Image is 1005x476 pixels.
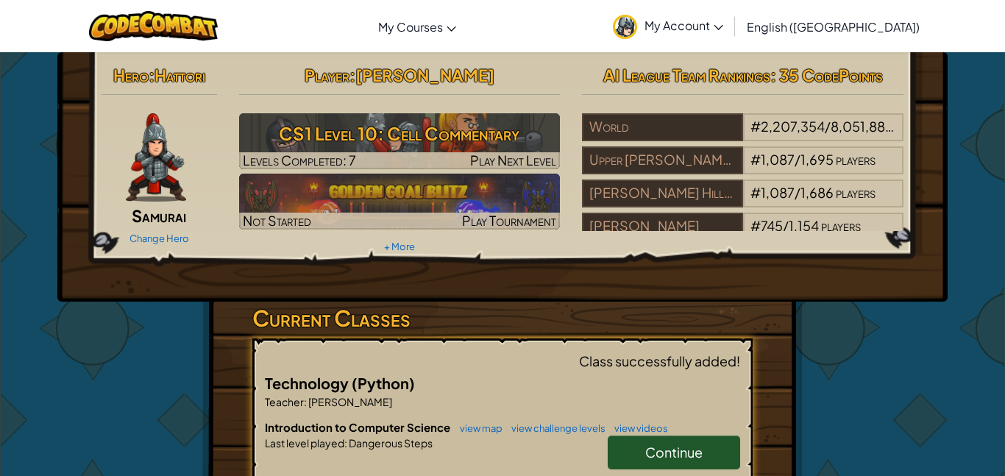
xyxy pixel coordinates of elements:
span: : [149,65,155,85]
h3: Current Classes [252,302,753,335]
span: 8,051,881 [831,118,894,135]
span: Player [305,65,349,85]
span: players [821,217,861,234]
span: 1,686 [800,184,834,201]
span: 1,087 [761,151,795,168]
span: : [304,395,307,408]
div: Upper [PERSON_NAME] Sd [582,146,742,174]
div: Class successfully added! [265,350,740,372]
span: Technology [265,374,352,392]
span: Not Started [243,212,311,229]
span: # [750,118,761,135]
a: Change Hero [129,232,189,244]
img: CodeCombat logo [89,11,218,41]
a: [PERSON_NAME] Hills Ms#1,087/1,686players [582,193,903,210]
span: : 35 CodePoints [770,65,883,85]
img: avatar [613,15,637,39]
span: My Courses [378,19,443,35]
a: My Account [606,3,731,49]
h3: CS1 Level 10: Cell Commentary [239,117,561,150]
span: Dangerous Steps [347,436,433,450]
div: [PERSON_NAME] Hills Ms [582,180,742,207]
span: # [750,151,761,168]
a: [PERSON_NAME]#745/1,154players [582,227,903,244]
span: # [750,184,761,201]
span: 1,154 [789,217,819,234]
span: Levels Completed: 7 [243,152,356,168]
a: view videos [607,422,668,434]
span: (Python) [352,374,415,392]
img: Golden Goal [239,174,561,230]
span: Samurai [132,205,186,226]
span: 745 [761,217,783,234]
a: World#2,207,354/8,051,881players [582,127,903,144]
span: / [825,118,831,135]
a: Play Next Level [239,113,561,169]
span: Play Tournament [462,212,556,229]
span: players [836,184,876,201]
div: [PERSON_NAME] [582,213,742,241]
span: / [795,151,800,168]
span: Last level played [265,436,344,450]
img: CS1 Level 10: Cell Commentary [239,113,561,169]
span: : [344,436,347,450]
a: My Courses [371,7,464,46]
span: Hero [113,65,149,85]
div: World [582,113,742,141]
span: / [795,184,800,201]
span: 1,087 [761,184,795,201]
span: AI League Team Rankings [603,65,770,85]
span: Continue [645,444,703,461]
span: [PERSON_NAME] [307,395,392,408]
span: 1,695 [800,151,834,168]
a: English ([GEOGRAPHIC_DATA]) [739,7,927,46]
span: 2,207,354 [761,118,825,135]
span: English ([GEOGRAPHIC_DATA]) [747,19,920,35]
span: [PERSON_NAME] [355,65,494,85]
span: Hattori [155,65,205,85]
span: players [836,151,876,168]
span: # [750,217,761,234]
span: Introduction to Computer Science [265,420,452,434]
a: view challenge levels [504,422,606,434]
img: samurai.pose.png [126,113,186,202]
a: Not StartedPlay Tournament [239,174,561,230]
span: : [349,65,355,85]
span: / [783,217,789,234]
span: Teacher [265,395,304,408]
a: view map [452,422,502,434]
span: My Account [644,18,723,33]
a: Upper [PERSON_NAME] Sd#1,087/1,695players [582,160,903,177]
span: Play Next Level [470,152,556,168]
a: + More [384,241,415,252]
